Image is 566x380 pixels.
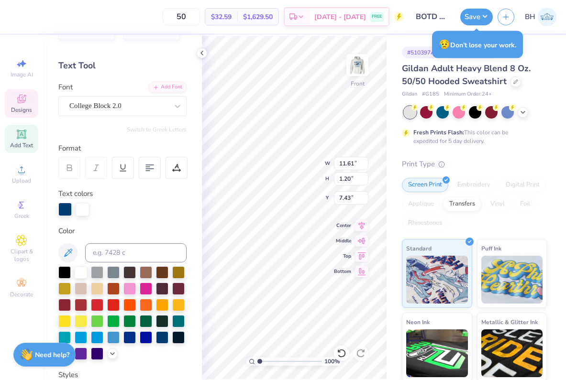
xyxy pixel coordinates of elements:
span: Clipart & logos [5,248,38,263]
span: Add Text [10,141,33,149]
span: BH [525,11,535,22]
a: BH [525,8,556,26]
span: 😥 [439,38,450,51]
span: Designs [11,106,32,114]
span: Middle [334,238,351,244]
span: # G185 [422,90,439,98]
div: Don’t lose your work. [432,31,523,58]
div: Color [58,226,187,237]
span: $1,629.50 [243,12,273,22]
label: Text colors [58,188,93,199]
span: Bottom [334,268,351,275]
img: Standard [406,256,468,304]
div: This color can be expedited for 5 day delivery. [413,128,531,145]
img: Puff Ink [481,256,543,304]
span: [DATE] - [DATE] [314,12,366,22]
span: Decorate [10,291,33,298]
div: # 510397A [402,46,440,58]
span: Upload [12,177,31,185]
button: Switch to Greek Letters [127,126,187,133]
span: Top [334,253,351,260]
img: Metallic & Glitter Ink [481,329,543,377]
div: Text Tool [58,59,187,72]
img: Front [348,55,367,75]
div: Transfers [443,197,481,211]
input: – – [163,8,200,25]
button: Save [460,9,493,25]
span: Image AI [11,71,33,78]
span: Center [334,222,351,229]
div: Foil [514,197,536,211]
span: Metallic & Glitter Ink [481,317,538,327]
span: Standard [406,243,432,253]
span: Puff Ink [481,243,501,253]
div: Add Font [149,82,187,93]
div: Digital Print [499,178,546,192]
span: Personalized Names [75,22,109,36]
div: Screen Print [402,178,448,192]
div: Embroidery [451,178,497,192]
span: FREE [372,13,382,20]
div: Format [58,143,188,154]
label: Font [58,82,73,93]
input: Untitled Design [409,7,455,26]
img: Neon Ink [406,329,468,377]
span: Gildan Adult Heavy Blend 8 Oz. 50/50 Hooded Sweatshirt [402,63,531,87]
strong: Fresh Prints Flash: [413,129,464,136]
input: e.g. 7428 c [85,243,187,262]
div: Front [351,79,365,88]
span: Minimum Order: 24 + [444,90,492,98]
span: Greek [14,212,29,220]
strong: Need help? [35,350,69,359]
div: Vinyl [484,197,511,211]
span: Neon Ink [406,317,430,327]
span: Personalized Numbers [140,22,174,36]
span: Gildan [402,90,417,98]
div: Rhinestones [402,216,448,230]
span: 100 % [324,357,340,366]
img: Bella Henkels [538,8,556,26]
span: $32.59 [211,12,232,22]
div: Applique [402,197,440,211]
div: Print Type [402,159,547,170]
